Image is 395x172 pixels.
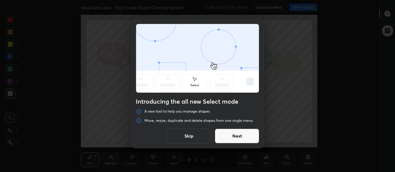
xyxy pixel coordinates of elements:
[144,109,210,114] p: A new tool to help you manage shapes
[144,118,253,123] p: Move, resize, duplicate and delete shapes from one single menu
[136,24,259,94] div: animation
[215,129,259,143] button: Next
[136,98,259,105] h4: Introducing the all new Select mode
[167,129,211,143] button: Skip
